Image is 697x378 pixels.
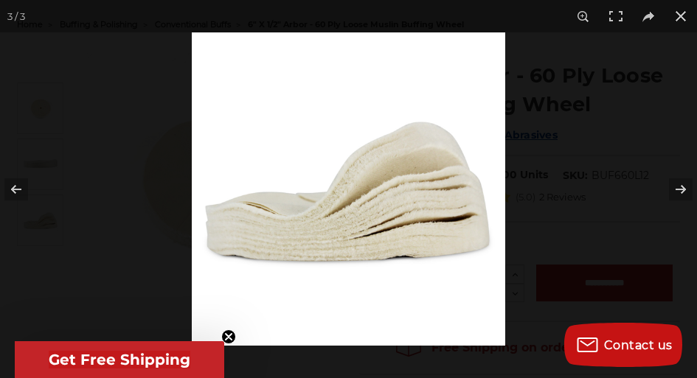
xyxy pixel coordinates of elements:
[192,32,505,346] img: 60-ply-buffing-wheel-loose-muslin__29909.1665679755.jpg
[604,338,673,352] span: Contact us
[221,329,236,344] button: Close teaser
[645,153,697,226] button: Next (arrow right)
[15,341,224,378] div: Get Free ShippingClose teaser
[564,323,682,367] button: Contact us
[49,351,190,368] span: Get Free Shipping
